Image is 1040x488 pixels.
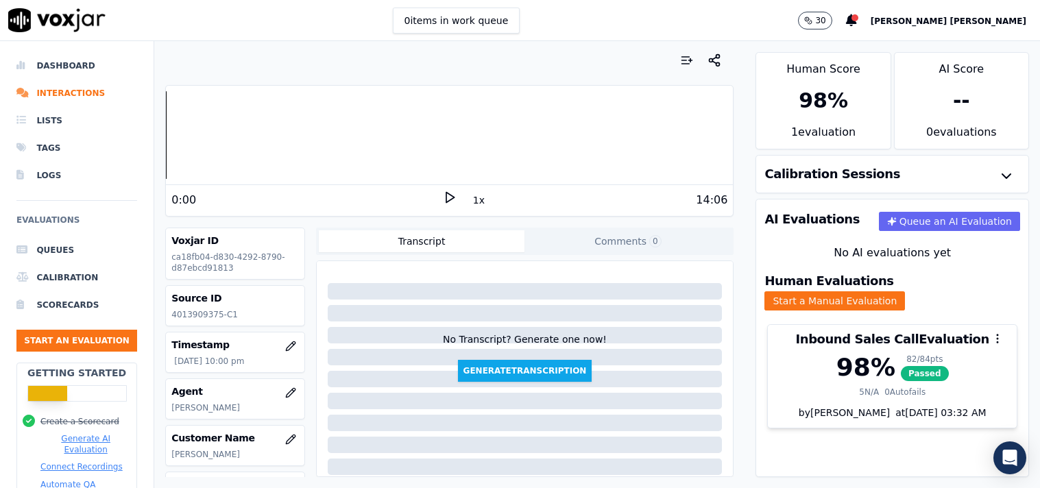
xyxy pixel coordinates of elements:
p: [PERSON_NAME] [171,449,298,460]
button: Connect Recordings [40,461,123,472]
h3: Voxjar ID [171,234,298,247]
a: Queues [16,236,137,264]
p: [DATE] 10:00 pm [174,356,298,367]
div: No AI evaluations yet [767,245,1017,261]
button: Queue an AI Evaluation [879,212,1020,231]
h3: Customer Name [171,431,298,445]
button: Comments [524,230,731,252]
h3: Timestamp [171,338,298,352]
div: No Transcript? Generate one now! [443,332,607,360]
div: 14:06 [696,192,727,208]
div: 0 Autofails [884,387,926,398]
div: Open Intercom Messenger [993,441,1026,474]
h3: Source ID [171,291,298,305]
button: 0items in work queue [393,8,520,34]
a: Dashboard [16,52,137,80]
h3: Agent [171,385,298,398]
a: Lists [16,107,137,134]
button: 1x [470,191,487,210]
a: Calibration [16,264,137,291]
button: Start an Evaluation [16,330,137,352]
div: 98 % [799,88,848,113]
button: [PERSON_NAME] [PERSON_NAME] [871,12,1040,29]
h3: Human Evaluations [764,275,893,287]
p: [PERSON_NAME] [171,402,298,413]
span: 0 [649,235,662,247]
a: Scorecards [16,291,137,319]
span: Passed [901,366,949,381]
div: AI Score [895,53,1028,77]
a: Tags [16,134,137,162]
div: 82 / 84 pts [901,354,949,365]
button: Start a Manual Evaluation [764,291,905,310]
div: 5 N/A [859,387,879,398]
div: by [PERSON_NAME] [768,406,1017,428]
button: GenerateTranscription [458,360,592,382]
div: at [DATE] 03:32 AM [890,406,986,419]
h6: Evaluations [16,212,137,236]
button: 30 [798,12,832,29]
div: 98 % [836,354,895,381]
div: 1 evaluation [756,124,890,149]
h2: Getting Started [27,366,126,380]
p: 30 [815,15,825,26]
img: voxjar logo [8,8,106,32]
button: Transcript [319,230,525,252]
a: Logs [16,162,137,189]
a: Interactions [16,80,137,107]
h3: AI Evaluations [764,213,860,225]
button: Create a Scorecard [40,416,119,427]
span: [PERSON_NAME] [PERSON_NAME] [871,16,1026,26]
div: 0 evaluation s [895,124,1028,149]
div: 0:00 [171,192,196,208]
p: ca18fb04-d830-4292-8790-d87ebcd91813 [171,252,298,273]
div: Human Score [756,53,890,77]
h3: Calibration Sessions [764,168,900,180]
p: 4013909375-C1 [171,309,298,320]
button: Generate AI Evaluation [40,433,131,455]
button: 30 [798,12,845,29]
div: -- [953,88,970,113]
